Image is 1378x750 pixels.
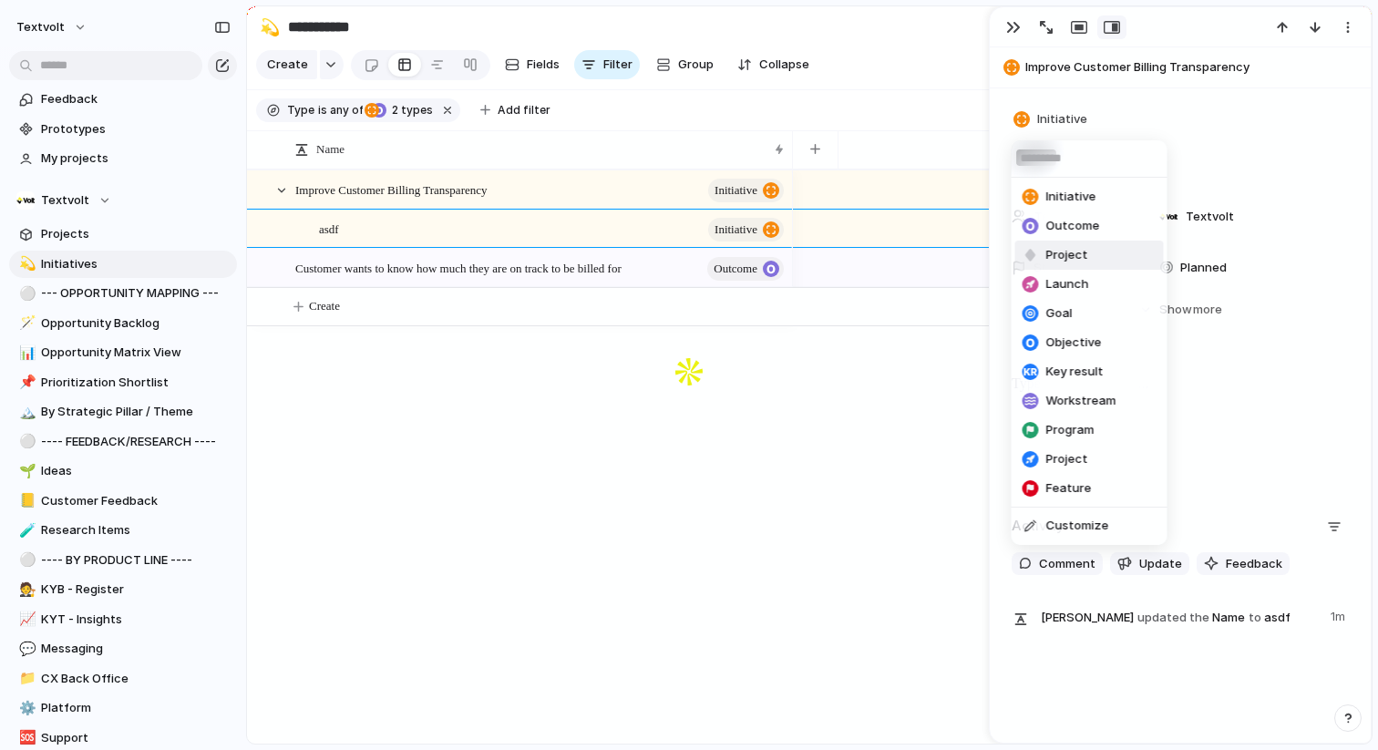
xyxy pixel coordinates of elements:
[1046,479,1092,498] span: Feature
[1046,275,1089,293] span: Launch
[1046,246,1088,264] span: Project
[1046,334,1102,352] span: Objective
[1046,517,1109,535] span: Customize
[1046,450,1088,468] span: Project
[1046,363,1104,381] span: Key result
[1046,421,1095,439] span: Program
[1046,304,1073,323] span: Goal
[1046,188,1096,206] span: Initiative
[1046,217,1100,235] span: Outcome
[1046,392,1116,410] span: Workstream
